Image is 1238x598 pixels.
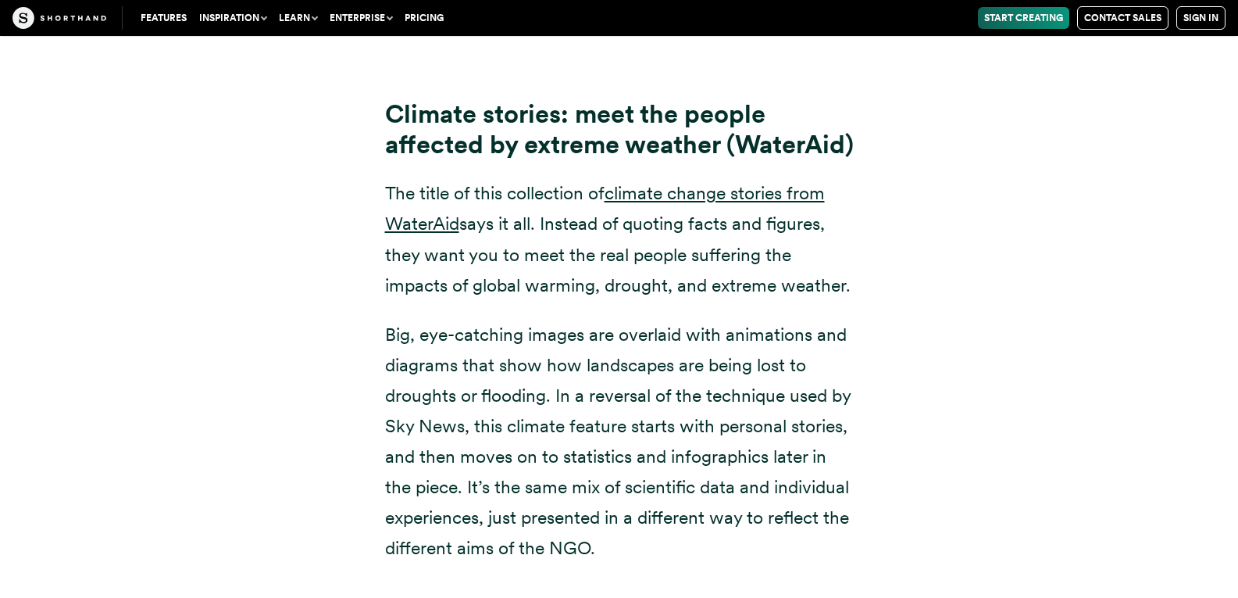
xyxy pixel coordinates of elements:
[323,7,398,29] button: Enterprise
[398,7,450,29] a: Pricing
[193,7,273,29] button: Inspiration
[385,178,854,300] p: The title of this collection of says it all. Instead of quoting facts and figures, they want you ...
[12,7,106,29] img: The Craft
[385,182,825,235] a: climate change stories from WaterAid
[978,7,1069,29] a: Start Creating
[385,98,854,159] strong: Climate stories: meet the people affected by extreme weather (WaterAid)
[273,7,323,29] button: Learn
[385,320,854,564] p: Big, eye-catching images are overlaid with animations and diagrams that show how landscapes are b...
[1077,6,1168,30] a: Contact Sales
[134,7,193,29] a: Features
[1176,6,1226,30] a: Sign in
